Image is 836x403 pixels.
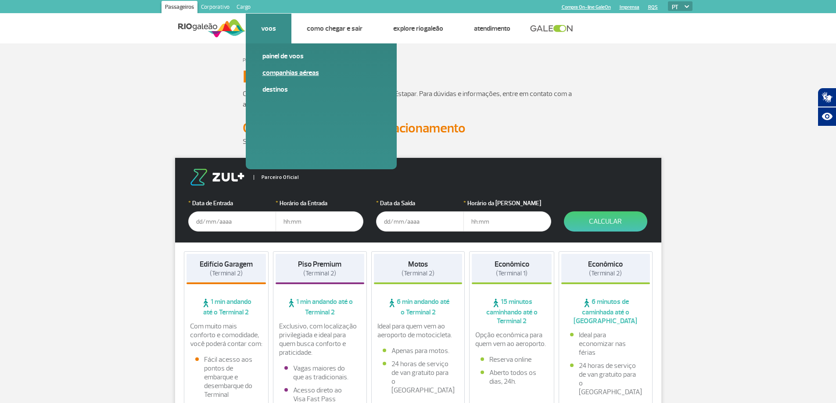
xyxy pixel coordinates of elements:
[243,89,594,110] p: O estacionamento do RIOgaleão é administrado pela Estapar. Para dúvidas e informações, entre em c...
[200,260,253,269] strong: Edifício Garagem
[190,322,263,348] p: Com muito mais conforto e comodidade, você poderá contar com:
[262,68,380,78] a: Companhias Aéreas
[564,211,647,232] button: Calcular
[496,269,527,278] span: (Terminal 1)
[383,346,454,355] li: Apenas para motos.
[474,24,510,33] a: Atendimento
[210,269,243,278] span: (Terminal 2)
[481,355,543,364] li: Reserva online
[481,368,543,386] li: Aberto todos os dias, 24h.
[561,297,650,325] span: 6 minutos de caminhada até o [GEOGRAPHIC_DATA]
[298,260,341,269] strong: Piso Premium
[648,4,658,10] a: RQS
[262,85,380,94] a: Destinos
[243,69,594,84] h1: Estacionamento
[818,107,836,126] button: Abrir recursos assistivos.
[261,24,276,33] a: Voos
[377,322,459,339] p: Ideal para quem vem ao aeroporto de motocicleta.
[570,331,641,357] li: Ideal para economizar nas férias
[279,322,361,357] p: Exclusivo, com localização privilegiada e ideal para quem busca conforto e praticidade.
[620,4,639,10] a: Imprensa
[408,260,428,269] strong: Motos
[376,199,464,208] label: Data da Saída
[383,360,454,395] li: 24 horas de serviço de van gratuito para o [GEOGRAPHIC_DATA]
[233,1,254,15] a: Cargo
[472,297,552,325] span: 15 minutos caminhando até o Terminal 2
[495,260,529,269] strong: Econômico
[562,4,611,10] a: Compra On-line GaleOn
[393,24,443,33] a: Explore RIOgaleão
[374,297,463,317] span: 6 min andando até o Terminal 2
[276,199,363,208] label: Horário da Entrada
[303,269,336,278] span: (Terminal 2)
[188,199,276,208] label: Data de Entrada
[570,361,641,396] li: 24 horas de serviço de van gratuito para o [GEOGRAPHIC_DATA]
[376,211,464,232] input: dd/mm/aaaa
[243,136,594,147] p: Simule e compare as opções.
[188,211,276,232] input: dd/mm/aaaa
[195,355,258,399] li: Fácil acesso aos pontos de embarque e desembarque do Terminal
[463,199,551,208] label: Horário da [PERSON_NAME]
[475,331,548,348] p: Opção econômica para quem vem ao aeroporto.
[818,88,836,107] button: Abrir tradutor de língua de sinais.
[818,88,836,126] div: Plugin de acessibilidade da Hand Talk.
[402,269,434,278] span: (Terminal 2)
[307,24,362,33] a: Como chegar e sair
[243,120,594,136] h2: Calculadora de Tarifa do Estacionamento
[197,1,233,15] a: Corporativo
[463,211,551,232] input: hh:mm
[588,260,623,269] strong: Econômico
[589,269,622,278] span: (Terminal 2)
[276,211,363,232] input: hh:mm
[188,169,246,185] img: logo-zul.png
[276,297,364,317] span: 1 min andando até o Terminal 2
[262,51,380,61] a: Painel de voos
[254,175,299,180] span: Parceiro Oficial
[243,57,270,64] a: Página Inicial
[284,364,355,382] li: Vagas maiores do que as tradicionais.
[187,297,266,317] span: 1 min andando até o Terminal 2
[161,1,197,15] a: Passageiros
